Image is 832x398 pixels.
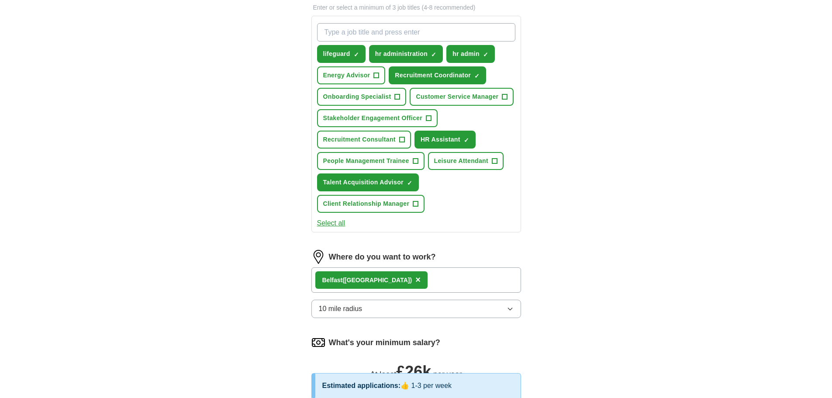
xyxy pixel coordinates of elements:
label: Where do you want to work? [329,251,436,263]
img: location.png [311,250,325,264]
span: Stakeholder Engagement Officer [323,114,423,123]
button: 10 mile radius [311,300,521,318]
input: Type a job title and press enter [317,23,515,42]
button: Recruitment Consultant [317,131,411,149]
span: hr administration [375,49,428,59]
p: Enter or select a minimum of 3 job titles (4-8 recommended) [311,3,521,12]
label: What's your minimum salary? [329,337,440,349]
span: ([GEOGRAPHIC_DATA]) [342,277,412,284]
button: Stakeholder Engagement Officer [317,109,438,127]
span: ✓ [464,137,469,144]
button: lifeguard✓ [317,45,366,63]
strong: Belfas [322,277,341,284]
span: Estimated applications: [322,382,401,389]
button: hr admin✓ [446,45,495,63]
div: t [322,276,412,285]
span: Talent Acquisition Advisor [323,178,404,187]
span: Leisure Attendant [434,156,488,166]
span: lifeguard [323,49,350,59]
span: ✓ [474,73,480,80]
button: Client Relationship Manager [317,195,425,213]
span: People Management Trainee [323,156,409,166]
span: ✓ [483,51,488,58]
span: hr admin [452,49,480,59]
button: HR Assistant✓ [414,131,476,149]
span: Recruitment Consultant [323,135,396,144]
button: People Management Trainee [317,152,425,170]
img: salary.png [311,336,325,350]
span: ✓ [431,51,436,58]
span: Recruitment Coordinator [395,71,471,80]
button: Talent Acquisition Advisor✓ [317,173,419,191]
button: Onboarding Specialist [317,88,407,106]
span: × [415,275,421,284]
span: per year [433,370,462,379]
button: Energy Advisor [317,66,386,84]
span: 👍 1-3 per week [400,382,452,389]
span: Client Relationship Manager [323,199,410,208]
span: £ 26k [396,363,431,381]
button: × [415,273,421,287]
span: At least [370,370,396,379]
span: 10 mile radius [319,304,362,314]
button: Leisure Attendant [428,152,504,170]
span: HR Assistant [421,135,460,144]
button: Select all [317,218,345,228]
span: Customer Service Manager [416,92,498,101]
span: ✓ [354,51,359,58]
span: Energy Advisor [323,71,370,80]
button: Recruitment Coordinator✓ [389,66,486,84]
span: Onboarding Specialist [323,92,391,101]
button: Customer Service Manager [410,88,514,106]
button: hr administration✓ [369,45,443,63]
span: ✓ [407,180,412,187]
